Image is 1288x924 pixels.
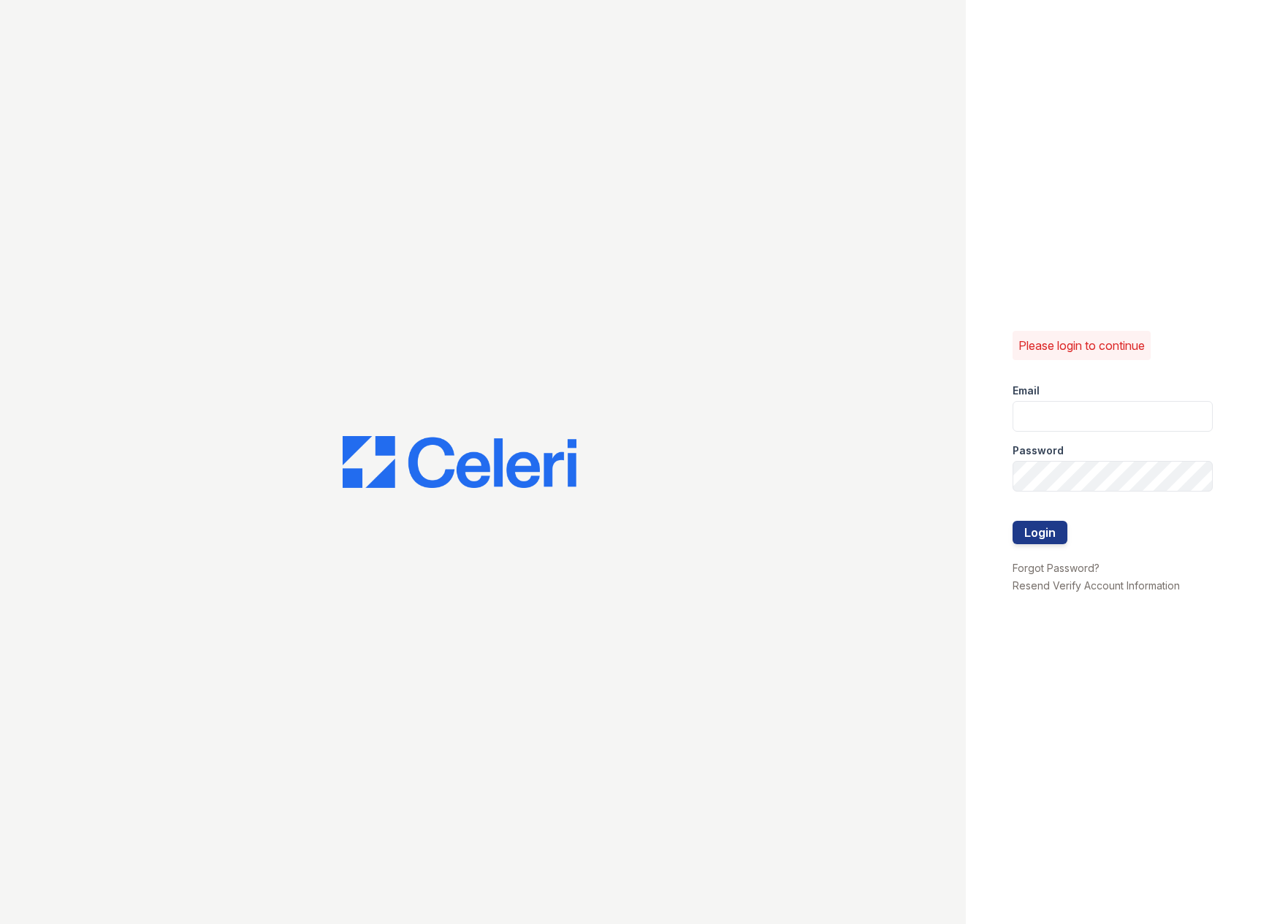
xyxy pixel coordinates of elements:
label: Password [1013,443,1064,458]
button: Login [1013,521,1067,544]
a: Resend Verify Account Information [1013,579,1180,592]
label: Email [1013,383,1040,398]
p: Please login to continue [1018,337,1145,354]
img: CE_Logo_Blue-a8612792a0a2168367f1c8372b55b34899dd931a85d93a1a3d3e32e68fde9ad4.png [343,436,576,489]
a: Forgot Password? [1013,562,1100,574]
